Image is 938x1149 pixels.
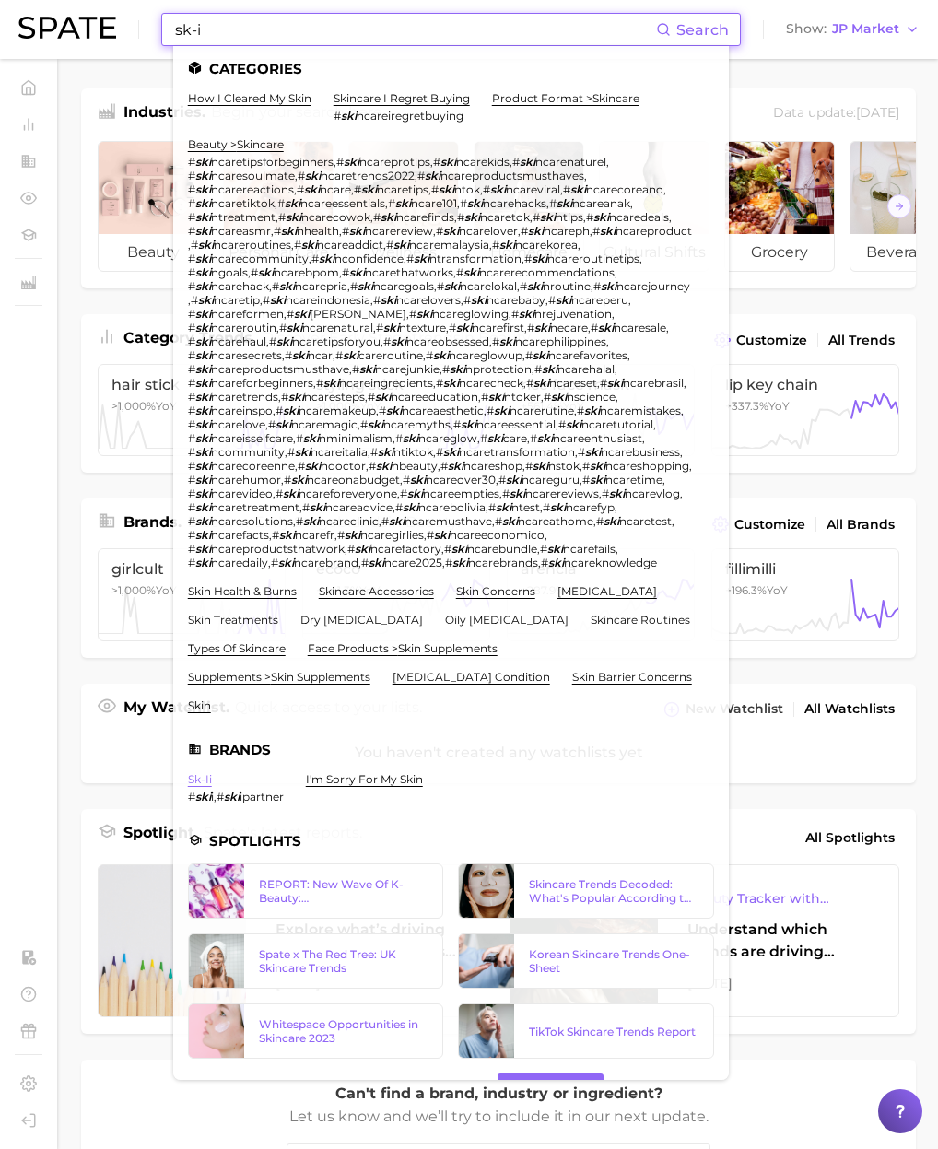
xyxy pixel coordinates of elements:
em: ski [279,279,295,293]
em: ski [534,321,550,334]
a: lip key chain+337.3%YoY [711,364,899,456]
em: ski [570,182,586,196]
span: Search [676,21,729,39]
span: necare [550,321,588,334]
button: ShowJP Market [781,18,924,41]
em: ski [305,169,321,182]
span: ntexture [399,321,446,334]
span: # [586,210,593,224]
span: # [409,307,416,321]
a: skincare routines [591,613,690,627]
em: ski [195,210,211,224]
span: JP Market [832,24,899,34]
span: # [311,252,319,265]
span: # [188,155,195,169]
a: types of skincare [188,641,286,655]
span: # [492,334,499,348]
span: ncaresale [614,321,666,334]
span: # [388,196,395,210]
span: # [297,182,304,196]
a: oily [MEDICAL_DATA] [445,613,569,627]
span: ncarehack [211,279,269,293]
a: All Watchlists [800,697,899,721]
span: # [188,196,195,210]
span: # [431,182,439,196]
span: Category Trends . [123,329,256,346]
span: # [373,210,381,224]
span: # [188,169,195,182]
span: ncareproduct [616,224,692,238]
span: +196.3% YoY [725,583,788,597]
span: YoY [111,399,177,413]
a: how i cleared my skin [188,91,311,105]
span: ncarereview [365,224,433,238]
span: # [492,238,499,252]
span: # [334,109,341,123]
span: ncarecoreano [586,182,663,196]
span: ncareaddict [317,238,383,252]
em: ski [471,293,487,307]
span: # [592,224,600,238]
span: ncarehaul [211,334,266,348]
span: All Spotlights [805,827,895,849]
span: # [251,265,258,279]
div: Skincare Trends Decoded: What's Popular According to Google Search & TikTok [529,877,698,905]
div: TikTok Skincare Trends Report [529,1025,698,1038]
span: All Brands [827,517,895,533]
em: ski [195,155,211,169]
a: Korean Skincare Trends One-Sheet [458,933,714,989]
span: ncareiregretbuying [357,109,463,123]
span: # [342,224,349,238]
span: ncar [308,348,333,362]
span: ncareanak [572,196,630,210]
span: ncaregoals [373,279,434,293]
a: sk-ii [188,772,212,786]
span: ntips [556,210,583,224]
span: # [188,334,195,348]
em: ski [349,224,365,238]
em: ski [440,155,456,169]
span: # [188,265,195,279]
span: # [335,348,343,362]
span: # [406,252,414,265]
span: # [376,321,383,334]
span: ncarebaby [487,293,545,307]
a: REPORT: New Wave Of K-Beauty: [GEOGRAPHIC_DATA]’s Trending Innovations In Skincare & Color Cosmetics [188,863,444,919]
span: ncarehacks [483,196,546,210]
em: ski [195,169,211,182]
span: # [549,196,557,210]
a: beauty >skincare [188,137,284,151]
em: ski [600,224,616,238]
div: Beauty Tracker with Popularity Index [687,887,869,909]
span: ncarekorea [515,238,578,252]
em: ski [381,210,396,224]
span: ncaretip [214,293,260,307]
em: ski [391,334,406,348]
a: All Spotlights [801,822,899,853]
a: Spate x The Red Tree: UK Skincare Trends [188,933,444,989]
span: ncarepria [295,279,347,293]
em: ski [439,182,454,196]
h1: Industries. [123,101,205,126]
span: Customize [736,333,807,348]
a: skin health & burns [188,584,297,598]
span: careroutine [358,348,423,362]
span: ncareroutines [214,238,291,252]
span: girlcult [111,560,272,578]
a: beauty [98,141,208,272]
span: beauty [99,234,207,271]
a: skin treatments [188,613,278,627]
a: All Brands [822,512,899,537]
em: ski [270,293,286,307]
span: Customize [734,517,805,533]
div: Spate x The Red Tree: UK Skincare Trends [259,947,428,975]
span: nconfidence [334,252,404,265]
em: ski [598,321,614,334]
span: # [274,224,281,238]
span: # [272,279,279,293]
span: # [383,334,391,348]
a: Whitespace Opportunities in Skincare 2023 [188,1003,444,1059]
a: skincare accessories [319,584,434,598]
em: ski [557,196,572,210]
a: girlcult>1,000%YoY [98,548,286,640]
